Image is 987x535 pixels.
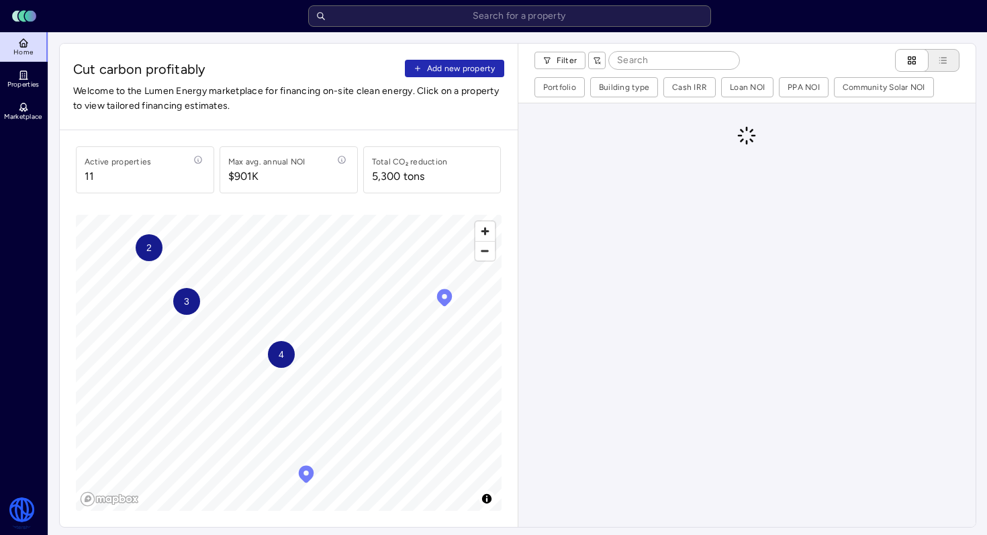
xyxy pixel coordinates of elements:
span: Filter [557,54,577,67]
a: Mapbox logo [80,491,139,507]
div: Community Solar NOI [843,81,925,94]
input: Search for a property [308,5,711,27]
button: Toggle attribution [479,491,495,507]
span: Home [13,48,33,56]
button: Zoom in [475,222,495,241]
div: 5,300 tons [372,168,425,185]
button: Filter [534,52,586,69]
div: Map marker [268,341,295,368]
span: Add new property [427,62,496,75]
div: Total CO₂ reduction [372,155,448,168]
button: Community Solar NOI [835,78,933,97]
button: Loan NOI [722,78,773,97]
input: Search [609,52,739,69]
div: Active properties [85,155,151,168]
button: Portfolio [535,78,584,97]
canvas: Map [76,215,502,511]
span: Marketplace [4,113,42,121]
div: Map marker [136,234,162,261]
span: 4 [279,347,284,362]
span: 3 [184,294,189,309]
div: Max avg. annual NOI [228,155,305,168]
img: Watershed [8,497,36,530]
button: Building type [591,78,657,97]
div: Cash IRR [672,81,707,94]
div: Loan NOI [730,81,765,94]
div: PPA NOI [788,81,820,94]
div: Building type [599,81,649,94]
span: 11 [85,168,151,185]
button: Cards view [895,49,929,72]
button: List view [915,49,959,72]
span: $901K [228,168,305,185]
button: Add new property [405,60,504,77]
button: Zoom out [475,241,495,260]
div: Portfolio [543,81,576,94]
span: Welcome to the Lumen Energy marketplace for financing on-site clean energy. Click on a property t... [73,84,504,113]
span: 2 [146,240,152,255]
button: Cash IRR [664,78,715,97]
div: Map marker [296,464,316,488]
div: Map marker [173,288,200,315]
div: Map marker [434,287,455,311]
button: PPA NOI [780,78,828,97]
span: Properties [7,81,40,89]
span: Zoom out [475,242,495,260]
span: Cut carbon profitably [73,60,399,79]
